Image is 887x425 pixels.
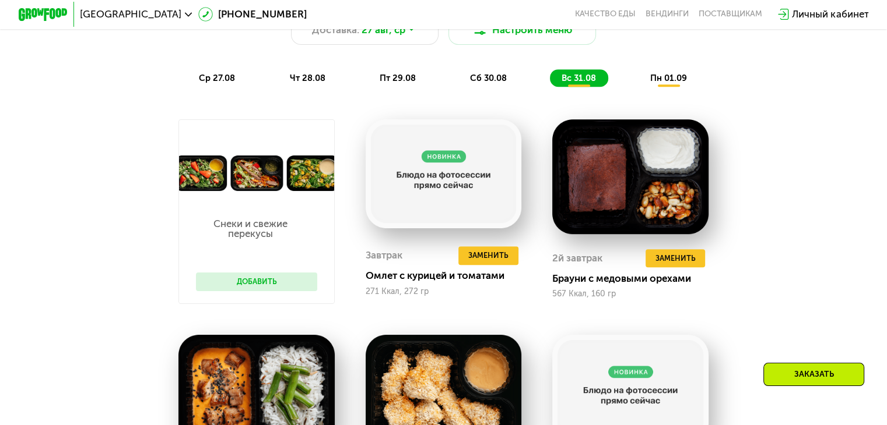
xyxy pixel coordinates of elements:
div: Заказать [763,363,864,386]
button: Настроить меню [448,15,597,45]
div: Брауни с медовыми орехами [552,272,718,285]
button: Заменить [458,246,518,265]
span: чт 28.08 [289,73,325,83]
div: Омлет с курицей и томатами [366,270,531,282]
button: Заменить [646,249,706,268]
div: 271 Ккал, 272 гр [366,287,522,296]
div: 567 Ккал, 160 гр [552,289,709,299]
div: поставщикам [699,9,762,19]
span: вс 31.08 [561,73,595,83]
span: 27 авг, ср [362,23,405,37]
span: Доставка: [312,23,359,37]
span: ср 27.08 [199,73,235,83]
p: Снеки и свежие перекусы [196,219,305,239]
span: Заменить [468,249,509,261]
div: Завтрак [366,246,402,265]
a: Вендинги [646,9,689,19]
span: сб 30.08 [470,73,507,83]
a: Качество еды [575,9,636,19]
button: Добавить [196,272,317,291]
a: [PHONE_NUMBER] [198,7,307,22]
div: 2й завтрак [552,249,602,268]
span: пн 01.09 [650,73,687,83]
span: пт 29.08 [380,73,416,83]
span: Заменить [655,252,695,264]
div: Личный кабинет [792,7,868,22]
span: [GEOGRAPHIC_DATA] [80,9,181,19]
